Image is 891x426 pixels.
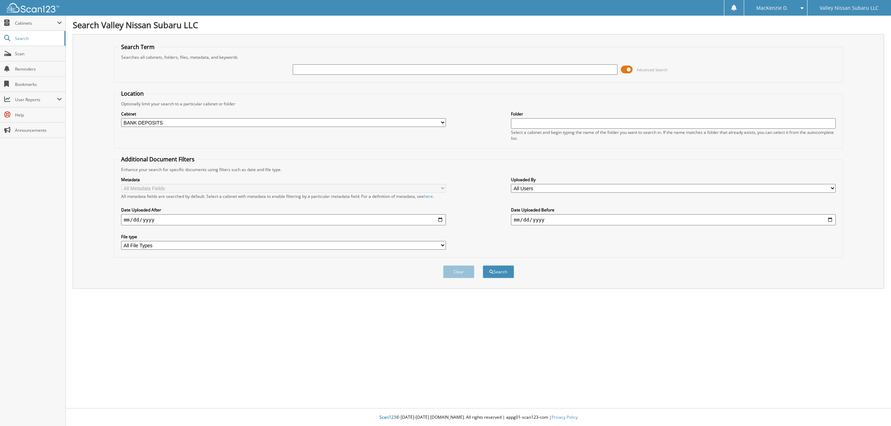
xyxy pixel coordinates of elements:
[15,20,57,26] span: Cabinets
[15,51,62,57] span: Scan
[511,177,836,183] label: Uploaded By
[379,414,396,420] span: Scan123
[15,127,62,133] span: Announcements
[121,207,446,213] label: Date Uploaded After
[118,167,839,172] div: Enhance your search for specific documents using filters such as date and file type.
[511,207,836,213] label: Date Uploaded Before
[15,66,62,72] span: Reminders
[443,265,474,278] button: Clear
[121,177,446,183] label: Metadata
[7,3,59,13] img: scan123-logo-white.svg
[118,54,839,60] div: Searches all cabinets, folders, files, metadata, and keywords
[121,111,446,117] label: Cabinet
[121,234,446,240] label: File type
[118,90,147,97] legend: Location
[856,393,891,426] iframe: Chat Widget
[15,81,62,87] span: Bookmarks
[511,129,836,141] div: Select a cabinet and begin typing the name of the folder you want to search in. If the name match...
[552,414,578,420] a: Privacy Policy
[66,409,891,426] div: © [DATE]-[DATE] [DOMAIN_NAME]. All rights reserved | appg01-scan123-com |
[756,6,788,10] span: MacKenzie D.
[73,19,884,31] h1: Search Valley Nissan Subaru LLC
[820,6,878,10] span: Valley Nissan Subaru LLC
[424,193,433,199] a: here
[15,97,57,103] span: User Reports
[121,214,446,225] input: start
[15,35,61,41] span: Search
[15,112,62,118] span: Help
[637,67,668,72] span: Advanced Search
[511,214,836,225] input: end
[121,193,446,199] div: All metadata fields are searched by default. Select a cabinet with metadata to enable filtering b...
[483,265,514,278] button: Search
[511,111,836,117] label: Folder
[118,155,198,163] legend: Additional Document Filters
[118,101,839,107] div: Optionally limit your search to a particular cabinet or folder
[118,43,158,51] legend: Search Term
